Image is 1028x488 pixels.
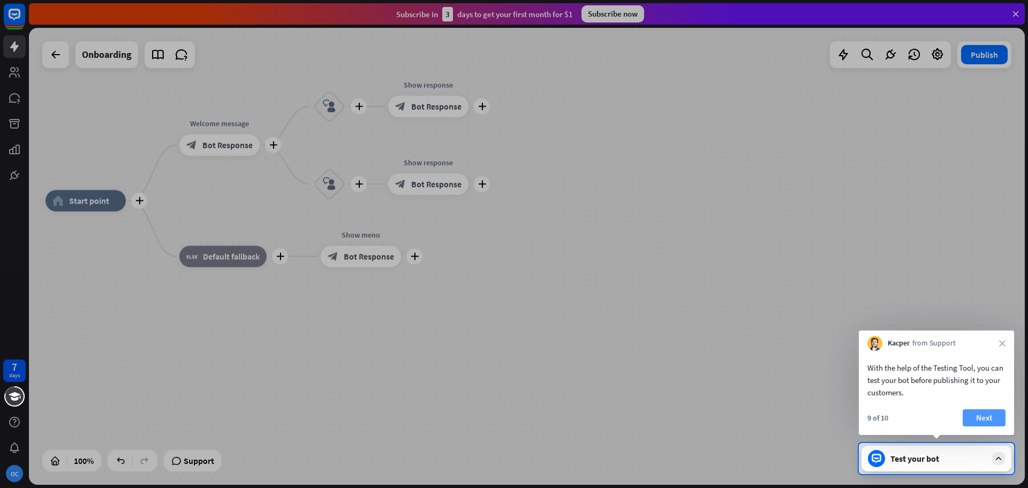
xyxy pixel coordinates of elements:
button: Open LiveChat chat widget [9,4,41,36]
span: Kacper [888,338,910,349]
div: Test your bot [890,453,987,464]
i: close [999,340,1006,347]
div: With the help of the Testing Tool, you can test your bot before publishing it to your customers. [867,362,1006,399]
div: 9 of 10 [867,413,888,423]
button: Next [963,409,1006,426]
span: from Support [912,338,956,349]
